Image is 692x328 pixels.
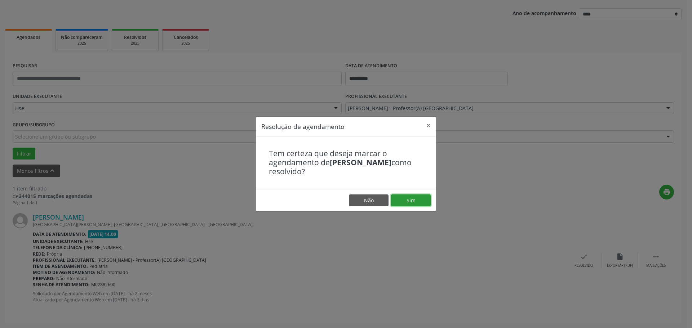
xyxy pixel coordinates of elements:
[421,117,436,134] button: Close
[269,149,423,176] h4: Tem certeza que deseja marcar o agendamento de como resolvido?
[330,157,391,167] b: [PERSON_NAME]
[391,194,431,207] button: Sim
[261,122,345,131] h5: Resolução de agendamento
[349,194,389,207] button: Não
